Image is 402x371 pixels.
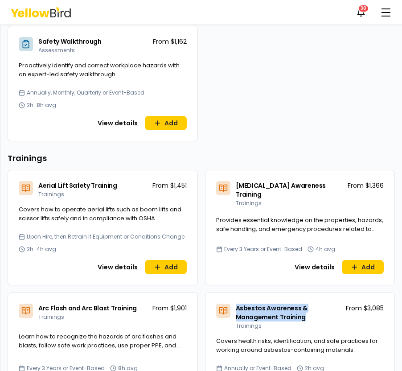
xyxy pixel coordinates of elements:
[236,199,262,207] span: Trainings
[216,337,378,354] span: Covers health risks, identification, and safe practices for working around asbestos-containing ma...
[289,260,340,274] button: View details
[152,181,187,190] p: From $1,451
[352,4,370,21] button: 30
[38,304,137,313] span: Arc Flash and Arc Blast Training
[27,246,56,253] span: 2h-4h avg
[92,116,143,130] button: View details
[38,190,64,198] span: Trainings
[236,304,308,322] span: Asbestos Awareness & Management Training
[346,304,384,313] p: From $3,085
[358,4,369,12] div: 30
[153,37,187,46] p: From $1,162
[27,233,185,240] span: Upon Hire, then Retrain if Equipment or Conditions Change
[19,61,180,78] span: Proactively identify and correct workplace hazards with an expert-led safety walkthrough.
[19,205,181,231] span: Covers how to operate aerial lifts such as boom lifts and scissor lifts safely and in compliance ...
[19,332,180,358] span: Learn how to recognize the hazards of arc flashes and blasts, follow safe work practices, use pro...
[92,260,143,274] button: View details
[27,102,56,109] span: 2h-8h avg
[38,181,117,190] span: Aerial Lift Safety Training
[145,116,187,130] button: Add
[38,37,102,46] span: Safety Walkthrough
[342,260,384,274] button: Add
[8,152,395,165] h3: Trainings
[316,246,335,253] span: 4h avg
[145,260,187,274] button: Add
[27,89,144,96] span: Annually, Monthly, Quarterly or Event-Based
[38,46,75,54] span: Assessments
[224,246,302,253] span: Every 3 Years or Event-Based
[348,181,384,190] p: From $1,366
[216,216,383,242] span: Provides essential knowledge on the properties, hazards, safe handling, and emergency procedures ...
[236,181,326,199] span: [MEDICAL_DATA] Awareness Training
[38,313,64,321] span: Trainings
[152,304,187,313] p: From $1,901
[236,322,262,330] span: Trainings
